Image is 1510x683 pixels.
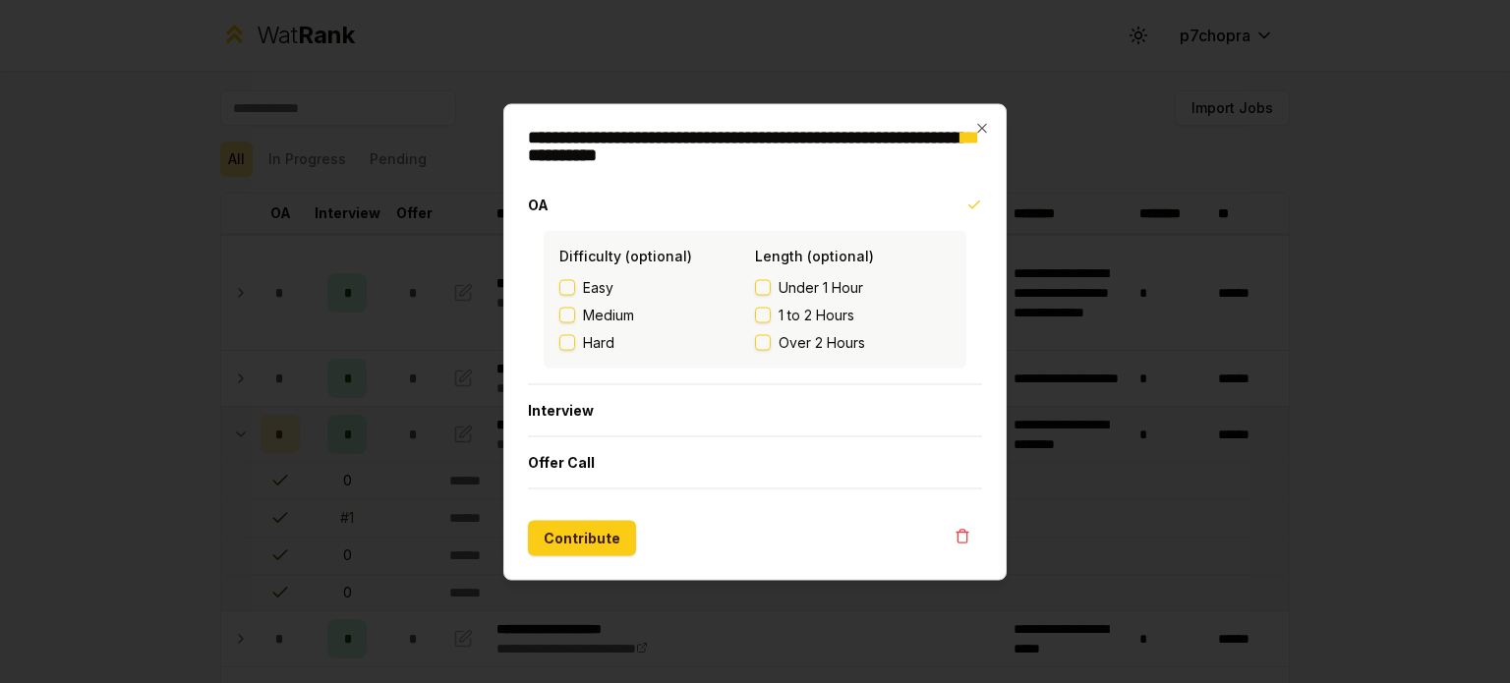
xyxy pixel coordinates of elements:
[559,334,575,350] button: Hard
[779,277,863,297] span: Under 1 Hour
[528,520,636,555] button: Contribute
[559,247,692,263] label: Difficulty (optional)
[583,305,634,324] span: Medium
[755,247,874,263] label: Length (optional)
[559,307,575,322] button: Medium
[755,307,771,322] button: 1 to 2 Hours
[583,277,613,297] span: Easy
[755,279,771,295] button: Under 1 Hour
[528,384,982,435] button: Interview
[559,279,575,295] button: Easy
[755,334,771,350] button: Over 2 Hours
[583,332,614,352] span: Hard
[779,332,865,352] span: Over 2 Hours
[528,230,982,383] div: OA
[528,436,982,487] button: Offer Call
[528,179,982,230] button: OA
[779,305,854,324] span: 1 to 2 Hours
